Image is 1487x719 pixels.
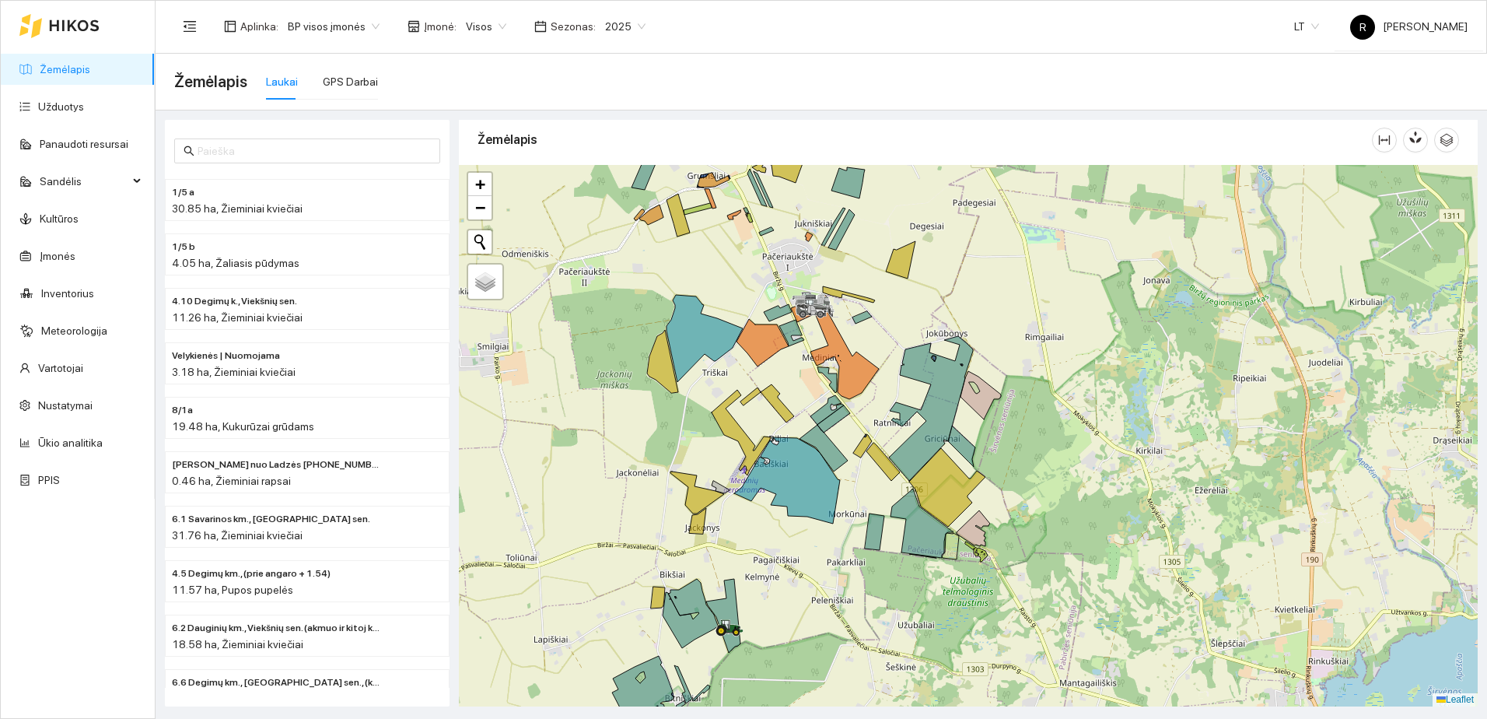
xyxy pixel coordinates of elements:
a: Leaflet [1436,694,1474,705]
span: column-width [1373,134,1396,146]
span: 8/1a [172,403,193,418]
span: Sandėlis [40,166,128,197]
span: Velykienės | Nuomojama [172,349,280,363]
a: Layers [468,265,502,299]
a: Panaudoti resursai [40,138,128,150]
span: [PERSON_NAME] [1350,20,1468,33]
span: 1/5 a [172,185,194,200]
span: BP visos įmonės [288,15,380,38]
span: Aplinka : [240,18,278,35]
span: calendar [534,20,547,33]
a: Zoom out [468,196,492,219]
a: Kultūros [40,212,79,225]
span: 0.46 ha, Žieminiai rapsai [172,475,291,487]
span: 2025 [605,15,646,38]
span: Žemėlapis [174,69,247,94]
a: Vartotojai [38,362,83,374]
a: Zoom in [468,173,492,196]
input: Paieška [198,142,431,160]
span: 3.18 ha, Žieminiai kviečiai [172,366,296,378]
a: Žemėlapis [40,63,90,75]
button: Initiate a new search [468,230,492,254]
button: menu-fold [174,11,205,42]
div: Laukai [266,73,298,90]
span: Sezonas : [551,18,596,35]
span: 11.57 ha, Pupos pupelės [172,584,293,596]
a: PPIS [38,474,60,486]
a: Įmonės [40,250,75,262]
span: 4.10 Degimų k., Viekšnių sen. [172,294,297,309]
a: Inventorius [41,287,94,300]
span: 6.2 Dauginių km., Viekšnių sen. (akmuo ir kitoj kelio pusėj) [172,621,380,636]
span: menu-fold [183,19,197,33]
div: Žemėlapis [478,117,1372,162]
button: column-width [1372,128,1397,153]
span: 19.48 ha, Kukurūzai grūdams [172,420,314,433]
span: Paškevičiaus Felikso nuo Ladzės (2) 229525-2470 - 2 [172,458,380,472]
span: Įmonė : [424,18,457,35]
span: 6.6 Degimų km., Savarinos sen., (kitoj pusėj malūno) [172,675,380,690]
span: layout [224,20,236,33]
span: R [1359,15,1366,40]
span: 1/5 b [172,240,195,254]
a: Nustatymai [38,399,93,412]
span: 31.76 ha, Žieminiai kviečiai [172,529,303,542]
span: shop [408,20,420,33]
span: 30.85 ha, Žieminiai kviečiai [172,202,303,215]
span: 6.1 Savarinos km., Viekšnių sen. [172,512,370,527]
a: Ūkio analitika [38,437,103,449]
div: GPS Darbai [323,73,378,90]
a: Meteorologija [41,324,107,337]
span: search [184,146,194,156]
span: 4.05 ha, Žaliasis pūdymas [172,257,299,269]
a: Užduotys [38,100,84,113]
span: 4.5 Degimų km., (prie angaro + 1.54) [172,566,331,581]
span: 11.26 ha, Žieminiai kviečiai [172,311,303,324]
span: + [475,174,485,194]
span: − [475,198,485,217]
span: Visos [466,15,506,38]
span: 18.58 ha, Žieminiai kviečiai [172,638,303,651]
span: LT [1294,15,1319,38]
